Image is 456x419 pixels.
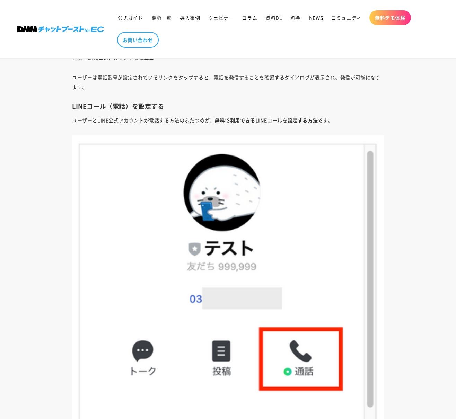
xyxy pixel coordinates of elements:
a: ウェビナー [204,10,238,25]
span: 公式ガイド [118,15,143,21]
span: 資料DL [265,15,282,21]
a: 資料DL [261,10,286,25]
a: お問い合わせ [117,32,159,48]
a: 導入事例 [176,10,204,25]
p: ユーザーとLINE公式アカウントが電話する方法のふたつめが、 す。 [72,115,384,125]
span: 導入事例 [180,15,200,21]
a: コミュニティ [327,10,366,25]
a: 料金 [287,10,305,25]
a: 機能一覧 [147,10,176,25]
span: NEWS [309,15,323,21]
img: 株式会社DMM Boost [17,26,104,32]
span: 無料デモ体験 [375,15,405,21]
span: 機能一覧 [151,15,172,21]
span: コミュニティ [331,15,362,21]
a: NEWS [305,10,327,25]
h3: LINEコール（電話）を設定する [72,102,384,110]
a: 公式ガイド [114,10,147,25]
a: 無料デモ体験 [369,10,411,25]
span: 料金 [291,15,301,21]
a: コラム [238,10,261,25]
span: お問い合わせ [123,37,153,43]
p: ユーザーは電話番号が設定されているリンクをタップすると、電話を発信することを確認するダイアログが表示され、発信が可能になります。 [72,72,384,92]
strong: 無料で利用できるLINEコールを設定する方法で [215,117,323,124]
span: ウェビナー [208,15,234,21]
span: コラム [242,15,257,21]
